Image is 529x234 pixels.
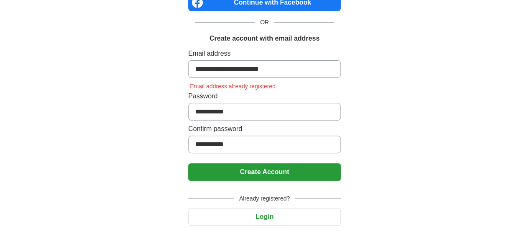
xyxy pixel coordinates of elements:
[188,91,341,101] label: Password
[210,33,319,44] h1: Create account with email address
[188,83,279,90] span: Email address already registered.
[188,213,341,220] a: Login
[188,163,341,181] button: Create Account
[255,18,274,27] span: OR
[188,208,341,226] button: Login
[188,49,341,59] label: Email address
[234,194,295,203] span: Already registered?
[188,124,341,134] label: Confirm password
